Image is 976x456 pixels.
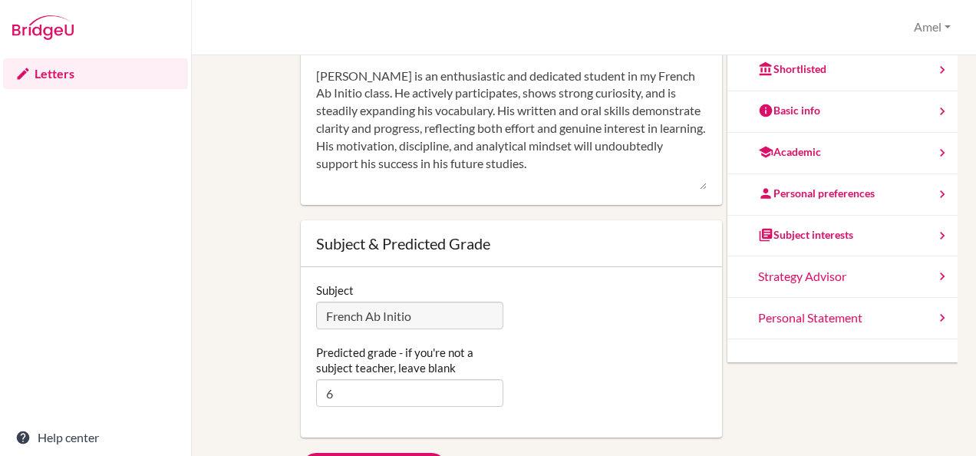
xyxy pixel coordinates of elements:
[727,256,958,298] a: Strategy Advisor
[758,186,875,201] div: Personal preferences
[727,216,958,257] a: Subject interests
[727,298,958,339] a: Personal Statement
[758,144,821,160] div: Academic
[727,174,958,216] a: Personal preferences
[3,422,188,453] a: Help center
[316,283,354,298] label: Subject
[758,103,820,118] div: Basic info
[316,345,503,375] label: Predicted grade - if you're not a subject teacher, leave blank
[758,227,853,243] div: Subject interests
[727,50,958,91] a: Shortlisted
[316,236,707,251] div: Subject & Predicted Grade
[727,133,958,174] a: Academic
[12,15,74,40] img: Bridge-U
[758,61,826,77] div: Shortlisted
[907,13,958,41] button: Amel
[3,58,188,89] a: Letters
[727,91,958,133] a: Basic info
